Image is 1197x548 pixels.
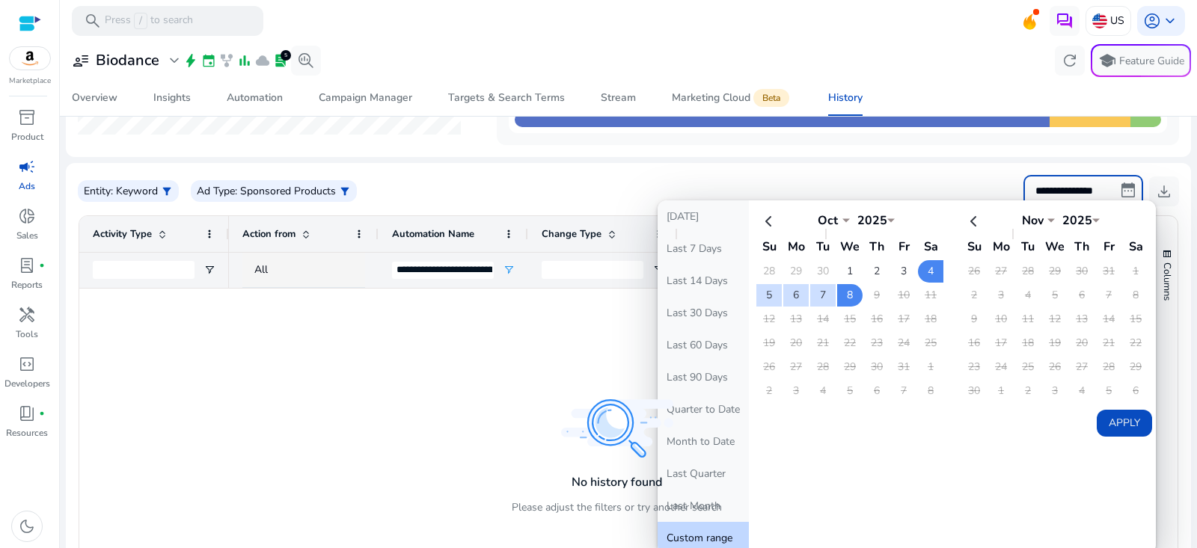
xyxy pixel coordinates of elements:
input: Activity Type Filter Input [93,261,195,279]
button: Last 60 Days [658,329,749,361]
div: Campaign Manager [319,93,412,103]
button: Last 90 Days [658,361,749,393]
button: refresh [1055,46,1085,76]
div: 5 [281,50,291,61]
img: us.svg [1092,13,1107,28]
button: Open Filter Menu [203,264,215,276]
span: donut_small [18,207,36,225]
p: Marketplace [9,76,51,87]
span: family_history [219,53,234,68]
p: : Sponsored Products [235,183,336,199]
span: bolt [183,53,198,68]
span: Automation Name [392,227,474,241]
span: lab_profile [273,53,288,68]
span: code_blocks [18,355,36,373]
span: book_4 [18,404,36,422]
div: Stream [601,93,636,103]
span: All [254,262,268,277]
input: Automation Name Filter Input [392,262,494,280]
span: download [1155,182,1173,200]
button: search_insights [291,46,321,76]
span: bar_chart [237,53,252,68]
span: lab_profile [18,256,36,274]
button: [DATE] [658,200,749,233]
p: Feature Guide [1119,54,1184,69]
div: Overview [72,93,117,103]
span: campaign [18,158,36,176]
p: Entity [84,183,111,199]
div: 2025 [1055,212,1100,229]
p: Ad Type [197,183,235,199]
span: Activity Type [93,227,152,241]
p: Ads [19,179,35,193]
span: cloud [255,53,270,68]
span: filter_alt [161,185,173,197]
div: 2025 [850,212,895,229]
button: schoolFeature Guide [1091,44,1191,77]
button: Quarter to Date [658,393,749,425]
img: amazon.svg [10,47,50,70]
p: Resources [6,426,48,440]
button: Open Filter Menu [503,264,515,276]
button: Last Month [658,490,749,522]
span: school [1098,52,1116,70]
input: Change Type Filter Input [542,261,643,279]
p: Tools [16,327,38,341]
span: filter_alt [339,185,351,197]
p: : Keyword [111,183,158,199]
span: / [134,13,147,29]
div: Marketing Cloud [672,92,792,104]
span: event [201,53,216,68]
div: Automation [227,93,283,103]
div: Oct [805,212,850,229]
p: US [1110,7,1124,34]
button: Last 7 Days [658,233,749,265]
span: user_attributes [72,52,90,70]
p: Product [11,130,43,144]
span: search_insights [297,52,315,70]
button: Month to Date [658,425,749,458]
button: Last 30 Days [658,297,749,329]
span: Columns [1160,262,1174,301]
span: handyman [18,306,36,324]
button: Open Filter Menu [652,264,664,276]
span: dark_mode [18,517,36,535]
div: Insights [153,93,191,103]
span: search [84,12,102,30]
span: Change Type [542,227,601,241]
div: Nov [1010,212,1055,229]
span: account_circle [1143,12,1161,30]
span: Beta [753,89,789,107]
span: fiber_manual_record [39,262,45,268]
p: Press to search [105,13,193,29]
div: Targets & Search Terms [448,93,565,103]
span: refresh [1061,52,1079,70]
span: keyboard_arrow_down [1161,12,1179,30]
div: History [828,93,863,103]
p: Reports [11,278,43,292]
h3: Biodance [96,52,159,70]
span: Action from [242,227,296,241]
button: Apply [1097,410,1152,437]
button: download [1149,176,1179,206]
span: fiber_manual_record [39,410,45,416]
p: Sales [16,229,38,242]
p: Developers [4,377,50,390]
button: Last 14 Days [658,265,749,297]
button: Last Quarter [658,458,749,490]
span: inventory_2 [18,108,36,126]
span: expand_more [165,52,183,70]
